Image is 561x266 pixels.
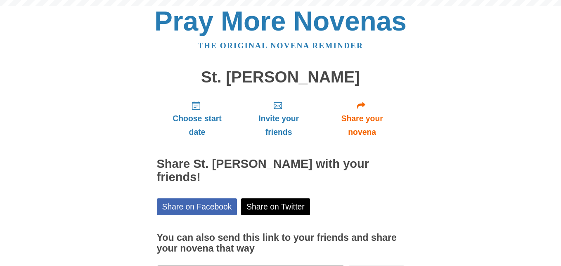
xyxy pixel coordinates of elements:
a: Invite your friends [237,94,320,143]
a: Share on Twitter [241,198,310,215]
a: The original novena reminder [198,41,363,50]
span: Share your novena [328,112,396,139]
h1: St. [PERSON_NAME] [157,68,405,86]
span: Choose start date [165,112,230,139]
a: Share your novena [320,94,405,143]
h3: You can also send this link to your friends and share your novena that way [157,233,405,254]
a: Share on Facebook [157,198,237,215]
h2: Share St. [PERSON_NAME] with your friends! [157,158,405,184]
a: Pray More Novenas [154,6,407,36]
span: Invite your friends [246,112,311,139]
a: Choose start date [157,94,238,143]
